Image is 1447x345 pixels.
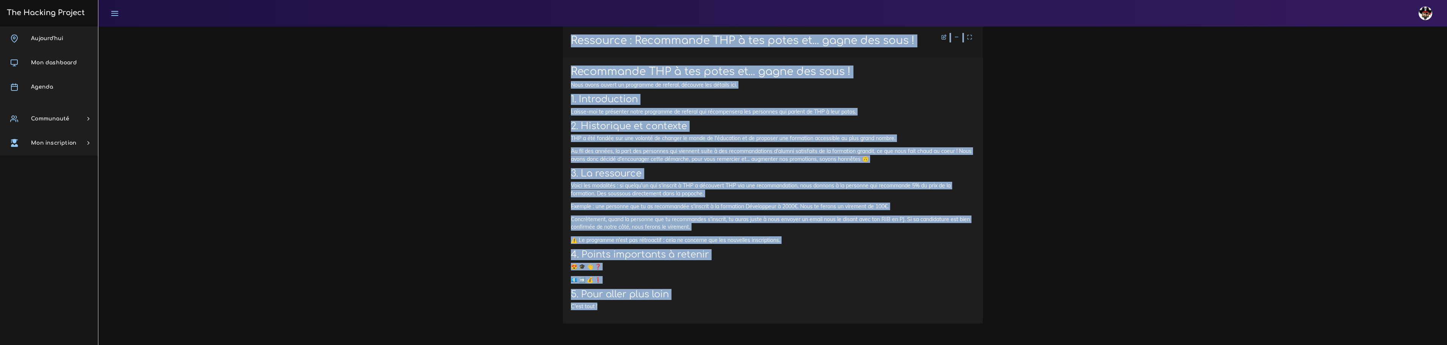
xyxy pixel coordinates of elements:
h1: Ressource : Recommande THP à tes potes et... gagne des sous ! [571,34,975,47]
h2: 5. Pour aller plus loin [571,289,975,300]
p: 💶 ➡️ 💰 ❗ [571,276,975,284]
span: Mon dashboard [31,60,77,66]
h2: 1. Introduction [571,94,975,105]
img: avatar [1419,6,1432,20]
p: THP a été fondée sur une volonté de changer le monde de l'éducation et de proposer une formation ... [571,134,975,142]
p: Exemple : une personne que tu as recommandée s'inscrit à la formation Développeur à 2000€. Nous t... [571,203,975,210]
h1: Recommande THP à tes potes et... gagne des sous ! [571,66,975,78]
p: C'est tout ! [571,303,975,310]
span: Mon inscription [31,140,76,146]
h2: 2. Historique et contexte [571,121,975,132]
h2: 3. La ressource [571,168,975,179]
span: Communauté [31,116,69,122]
p: 😍 🎓 👋 ❓ [571,263,975,270]
span: Aujourd'hui [31,36,63,41]
p: Concrètement, quand la personne que tu recommandes s'inscrit, tu auras juste à nous envoyer un em... [571,215,975,231]
p: ⚠️ Le programme n'est pas rétroactif : cela ne concerne que les nouvelles inscriptions. [571,236,975,244]
p: Nous avons ouvert un programme de referal, découvre les détails ici. [571,81,975,89]
h2: 4. Points importants à retenir [571,249,975,260]
p: Voici les modalités : si quelqu'un qui s'inscrit à THP a découvert THP via une recommandation, no... [571,182,975,197]
p: Laisse-moi te présenter notre programme de referal qui récompensera les personnes qui parlent de ... [571,108,975,116]
span: Agenda [31,84,53,90]
h3: The Hacking Project [5,9,85,17]
p: Au fil des années, la part des personnes qui viennent suite à des recommandations d'alumni satisf... [571,147,975,163]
